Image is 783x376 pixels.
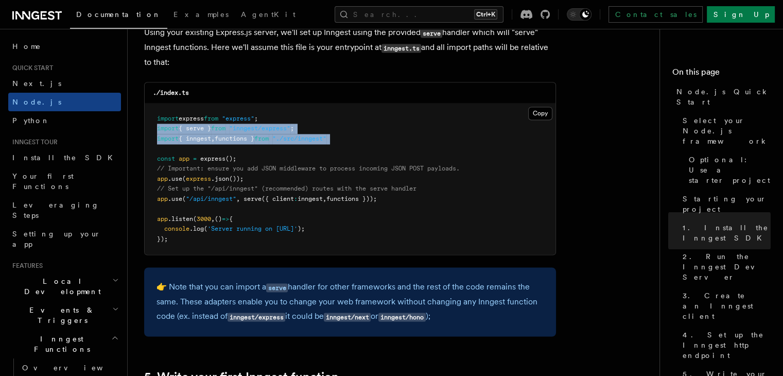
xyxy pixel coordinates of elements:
[76,10,161,19] span: Documentation
[182,175,186,182] span: (
[222,115,254,122] span: "express"
[211,175,229,182] span: .json
[157,115,179,122] span: import
[8,167,121,196] a: Your first Functions
[167,3,235,28] a: Examples
[254,135,269,142] span: from
[157,185,416,192] span: // Set up the "/api/inngest" (recommended) routes with the serve handler
[228,313,285,321] code: inngest/express
[689,155,771,185] span: Optional: Use a starter project
[266,283,288,292] code: serve
[8,37,121,56] a: Home
[335,6,503,23] button: Search...Ctrl+K
[193,155,197,162] span: =
[186,195,236,202] span: "/api/inngest"
[8,148,121,167] a: Install the SDK
[8,272,121,301] button: Local Development
[378,313,425,321] code: inngest/hono
[528,107,552,120] button: Copy
[204,115,218,122] span: from
[8,111,121,130] a: Python
[179,135,211,142] span: { inngest
[164,225,189,232] span: console
[12,230,101,248] span: Setting up your app
[189,225,204,232] span: .log
[326,195,377,202] span: functions }));
[8,138,58,146] span: Inngest tour
[229,215,233,223] span: {
[8,93,121,111] a: Node.js
[678,111,771,150] a: Select your Node.js framework
[241,10,295,19] span: AgentKit
[8,276,112,297] span: Local Development
[236,195,240,202] span: ,
[157,165,460,172] span: // Important: ensure you add JSON middleware to process incoming JSON POST payloads.
[157,175,168,182] span: app
[678,218,771,247] a: 1. Install the Inngest SDK
[243,195,262,202] span: serve
[168,195,182,202] span: .use
[254,115,258,122] span: ;
[157,125,179,132] span: import
[683,330,771,361] span: 4. Set up the Inngest http endpoint
[157,155,175,162] span: const
[222,215,229,223] span: =>
[144,25,556,70] p: Using your existing Express.js server, we'll set up Inngest using the provided handler which will...
[179,115,204,122] span: express
[683,115,771,146] span: Select your Node.js framework
[229,125,290,132] span: "inngest/express"
[672,82,771,111] a: Node.js Quick Start
[8,262,43,270] span: Features
[12,41,41,52] span: Home
[294,195,298,202] span: :
[685,150,771,190] a: Optional: Use a starter project
[157,235,168,243] span: });
[323,195,326,202] span: ,
[8,305,112,326] span: Events & Triggers
[678,326,771,365] a: 4. Set up the Inngest http endpoint
[211,215,215,223] span: ,
[678,247,771,286] a: 2. Run the Inngest Dev Server
[324,313,371,321] code: inngest/next
[474,9,497,20] kbd: Ctrl+K
[272,135,326,142] span: "./src/inngest"
[683,251,771,282] span: 2. Run the Inngest Dev Server
[262,195,294,202] span: ({ client
[8,225,121,253] a: Setting up your app
[8,301,121,330] button: Events & Triggers
[266,282,288,292] a: serve
[381,44,421,53] code: inngest.ts
[567,8,591,21] button: Toggle dark mode
[197,215,211,223] span: 3000
[298,195,323,202] span: inngest
[678,286,771,326] a: 3. Create an Inngest client
[215,135,254,142] span: functions }
[156,280,544,324] p: 👉 Note that you can import a handler for other frameworks and the rest of the code remains the sa...
[225,155,236,162] span: ();
[235,3,302,28] a: AgentKit
[678,190,771,218] a: Starting your project
[182,195,186,202] span: (
[683,290,771,321] span: 3. Create an Inngest client
[12,201,99,219] span: Leveraging Steps
[421,29,442,38] code: serve
[12,116,50,125] span: Python
[683,194,771,214] span: Starting your project
[200,155,225,162] span: express
[193,215,197,223] span: (
[204,225,207,232] span: (
[22,364,128,372] span: Overview
[70,3,167,29] a: Documentation
[153,89,189,96] code: ./index.ts
[186,175,211,182] span: express
[707,6,775,23] a: Sign Up
[157,135,179,142] span: import
[211,135,215,142] span: ,
[672,66,771,82] h4: On this page
[8,74,121,93] a: Next.js
[8,196,121,225] a: Leveraging Steps
[157,215,168,223] span: app
[676,87,771,107] span: Node.js Quick Start
[608,6,703,23] a: Contact sales
[168,215,193,223] span: .listen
